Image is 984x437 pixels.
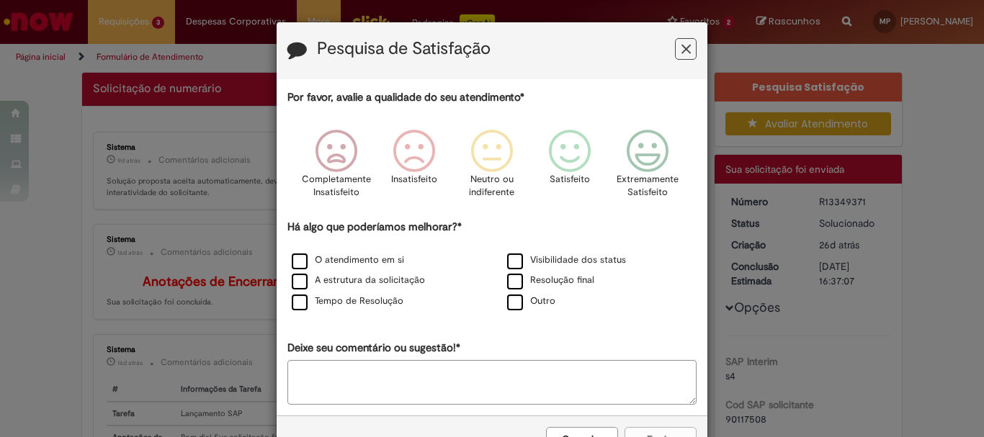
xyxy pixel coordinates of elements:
label: Tempo de Resolução [292,294,403,308]
label: Por favor, avalie a qualidade do seu atendimento* [287,90,524,105]
div: Neutro ou indiferente [455,119,529,217]
div: Completamente Insatisfeito [299,119,372,217]
div: Insatisfeito [377,119,451,217]
label: O atendimento em si [292,253,404,267]
label: Resolução final [507,274,594,287]
label: Pesquisa de Satisfação [317,40,491,58]
label: A estrutura da solicitação [292,274,425,287]
p: Extremamente Satisfeito [617,173,679,199]
div: Extremamente Satisfeito [611,119,684,217]
div: Há algo que poderíamos melhorar?* [287,220,697,312]
label: Visibilidade dos status [507,253,626,267]
label: Deixe seu comentário ou sugestão!* [287,341,460,356]
p: Completamente Insatisfeito [302,173,371,199]
p: Satisfeito [550,173,590,186]
p: Insatisfeito [391,173,437,186]
p: Neutro ou indiferente [466,173,518,199]
div: Satisfeito [533,119,607,217]
label: Outro [507,294,555,308]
